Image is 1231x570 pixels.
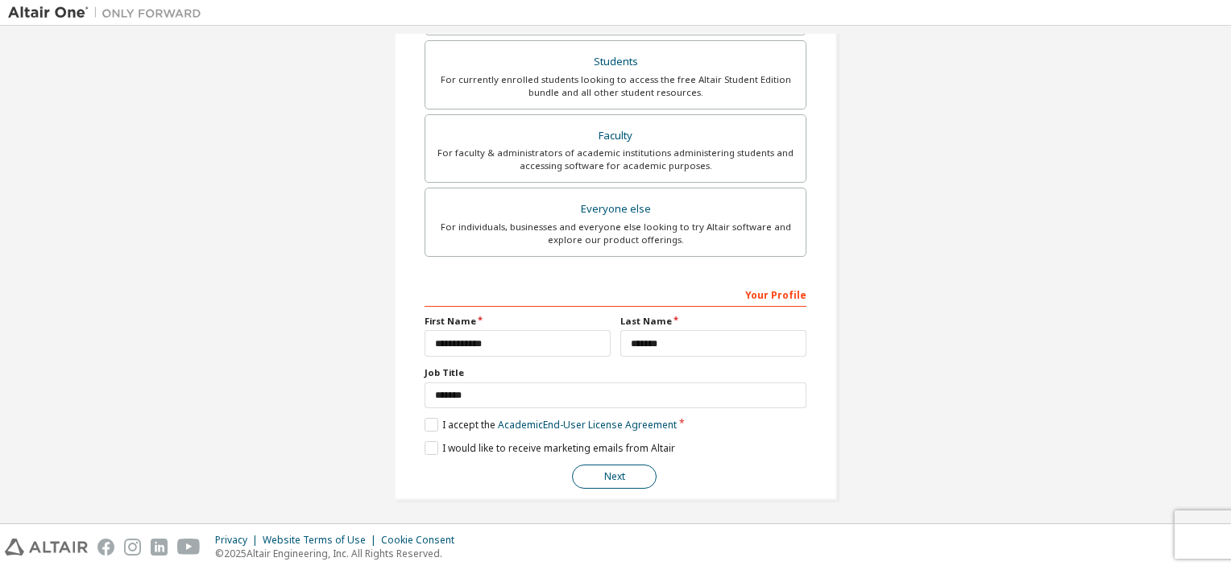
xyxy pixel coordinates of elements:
[124,539,141,556] img: instagram.svg
[435,198,796,221] div: Everyone else
[425,281,806,307] div: Your Profile
[425,441,675,455] label: I would like to receive marketing emails from Altair
[177,539,201,556] img: youtube.svg
[215,534,263,547] div: Privacy
[8,5,209,21] img: Altair One
[435,73,796,99] div: For currently enrolled students looking to access the free Altair Student Edition bundle and all ...
[572,465,657,489] button: Next
[435,147,796,172] div: For faculty & administrators of academic institutions administering students and accessing softwa...
[215,547,464,560] p: © 2025 Altair Engineering, Inc. All Rights Reserved.
[620,315,806,328] label: Last Name
[5,539,88,556] img: altair_logo.svg
[151,539,168,556] img: linkedin.svg
[498,418,677,432] a: Academic End-User License Agreement
[381,534,464,547] div: Cookie Consent
[435,51,796,73] div: Students
[425,418,677,432] label: I accept the
[435,221,796,246] div: For individuals, businesses and everyone else looking to try Altair software and explore our prod...
[425,366,806,379] label: Job Title
[435,125,796,147] div: Faculty
[263,534,381,547] div: Website Terms of Use
[425,315,611,328] label: First Name
[97,539,114,556] img: facebook.svg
